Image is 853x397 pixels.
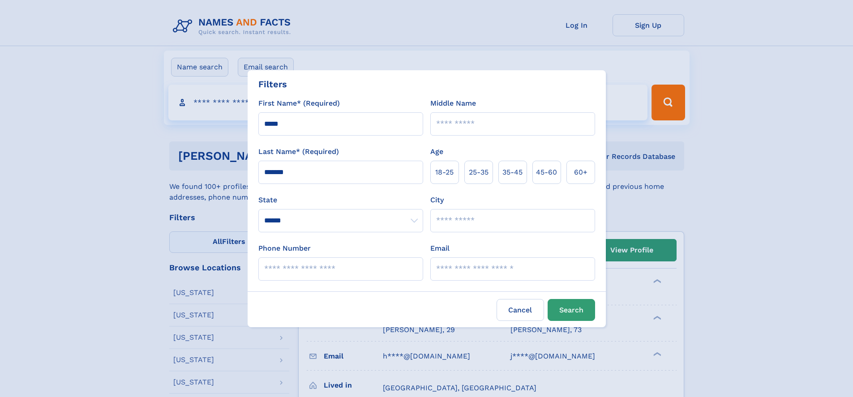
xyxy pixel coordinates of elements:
[258,146,339,157] label: Last Name* (Required)
[536,167,557,178] span: 45‑60
[469,167,489,178] span: 25‑35
[258,195,423,205] label: State
[497,299,544,321] label: Cancel
[258,77,287,91] div: Filters
[435,167,454,178] span: 18‑25
[502,167,523,178] span: 35‑45
[548,299,595,321] button: Search
[430,146,443,157] label: Age
[258,243,311,254] label: Phone Number
[430,243,450,254] label: Email
[430,195,444,205] label: City
[574,167,587,178] span: 60+
[258,98,340,109] label: First Name* (Required)
[430,98,476,109] label: Middle Name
